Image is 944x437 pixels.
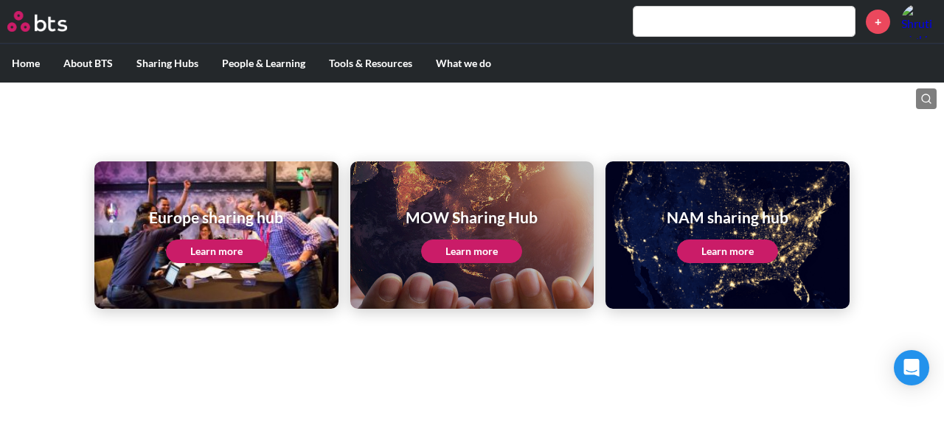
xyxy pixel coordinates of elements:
label: What we do [424,44,503,83]
img: Shruti Mukherjee [901,4,937,39]
a: Learn more [677,240,778,263]
a: Learn more [421,240,522,263]
label: About BTS [52,44,125,83]
a: Learn more [166,240,267,263]
div: Open Intercom Messenger [894,350,929,385]
h1: MOW Sharing Hub [406,206,538,228]
h1: Europe sharing hub [149,206,283,228]
img: BTS Logo [7,11,67,32]
label: Sharing Hubs [125,44,210,83]
a: + [866,10,890,34]
a: Go home [7,11,94,32]
label: People & Learning [210,44,317,83]
a: Profile [901,4,937,39]
h1: NAM sharing hub [667,206,788,228]
label: Tools & Resources [317,44,424,83]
